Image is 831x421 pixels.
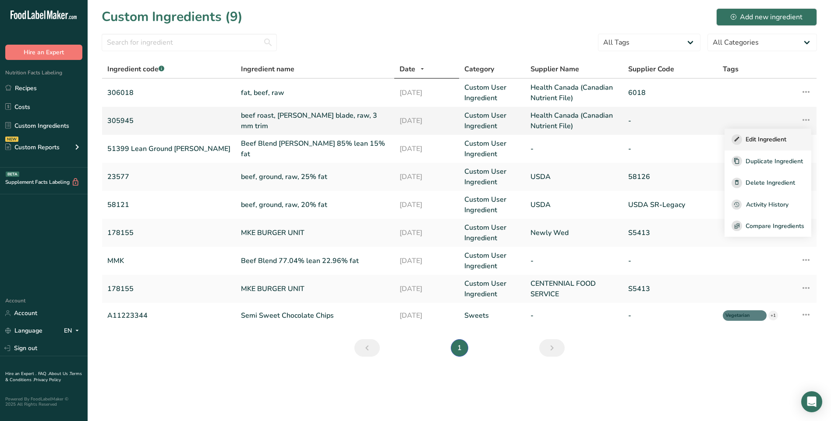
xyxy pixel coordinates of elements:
button: Edit Ingredient [725,129,811,151]
a: Health Canada (Canadian Nutrient File) [530,110,618,131]
a: Sweets [464,310,520,321]
a: MKE BURGER UNIT [241,284,389,294]
a: 6018 [628,88,712,98]
div: BETA [6,172,19,177]
a: - [530,256,618,266]
button: Compare Ingredients [725,215,811,237]
a: - [628,256,712,266]
span: Ingredient code [107,64,164,74]
a: - [530,144,618,154]
a: Custom User Ingredient [464,138,520,159]
a: - [628,116,712,126]
a: [DATE] [400,228,453,238]
a: Privacy Policy [34,377,61,383]
a: 178155 [107,284,230,294]
div: NEW [5,137,18,142]
a: S5413 [628,228,712,238]
a: Custom User Ingredient [464,110,520,131]
h1: Custom Ingredients (9) [102,7,243,27]
a: Custom User Ingredient [464,278,520,299]
a: Health Canada (Canadian Nutrient File) [530,82,618,103]
a: FAQ . [38,371,49,377]
a: Newly Wed [530,228,618,238]
a: [DATE] [400,172,453,182]
a: USDA SR-Legacy [628,200,712,210]
a: [DATE] [400,284,453,294]
a: [DATE] [400,200,453,210]
a: Beef Blend [PERSON_NAME] 85% lean 15% fat [241,138,389,159]
span: Category [464,64,494,74]
button: Add new ingredient [716,8,817,26]
a: 306018 [107,88,230,98]
a: - [628,144,712,154]
a: Semi Sweet Chocolate Chips [241,310,389,321]
div: Add new ingredient [731,12,803,22]
a: beef, ground, raw, 25% fat [241,172,389,182]
span: Supplier Code [628,64,674,74]
a: CENTENNIAL FOOD SERVICE [530,278,618,299]
span: Supplier Name [530,64,579,74]
a: fat, beef, raw [241,88,389,98]
a: - [628,310,712,321]
button: Duplicate Ingredient [725,151,811,172]
span: Compare Ingredients [746,221,804,231]
a: [DATE] [400,144,453,154]
div: Custom Reports [5,143,60,152]
div: EN [64,326,82,336]
span: Ingredient name [241,64,294,74]
a: beef roast, [PERSON_NAME] blade, raw, 3 mm trim [241,110,389,131]
a: Custom User Ingredient [464,222,520,243]
span: Vegetarian [725,312,756,319]
a: [DATE] [400,88,453,98]
a: Language [5,323,42,338]
a: 23577 [107,172,230,182]
a: MMK [107,256,230,266]
span: Activity History [746,200,789,209]
a: S5413 [628,284,712,294]
a: Custom User Ingredient [464,166,520,187]
button: Delete Ingredient [725,172,811,194]
input: Search for ingredient [102,34,277,51]
div: +1 [768,311,778,320]
a: Beef Blend 77.04% lean 22.96% fat [241,256,389,266]
a: Hire an Expert . [5,371,36,377]
button: Activity History [725,194,811,215]
a: - [530,310,618,321]
a: [DATE] [400,310,453,321]
a: A11223344 [107,310,230,321]
a: [DATE] [400,256,453,266]
a: USDA [530,172,618,182]
span: Duplicate Ingredient [746,157,803,166]
a: Custom User Ingredient [464,250,520,271]
div: Powered By FoodLabelMaker © 2025 All Rights Reserved [5,396,82,407]
a: 305945 [107,116,230,126]
a: MKE BURGER UNIT [241,228,389,238]
span: Delete Ingredient [746,178,795,187]
span: Tags [723,64,739,74]
a: Previous [354,339,380,357]
a: 178155 [107,228,230,238]
div: Open Intercom Messenger [801,391,822,412]
a: 58121 [107,200,230,210]
a: Custom User Ingredient [464,194,520,215]
a: [DATE] [400,116,453,126]
span: Edit Ingredient [746,135,786,144]
a: Custom User Ingredient [464,82,520,103]
a: 51399 Lean Ground [PERSON_NAME] [107,144,230,154]
a: Next [539,339,565,357]
a: 58126 [628,172,712,182]
button: Hire an Expert [5,45,82,60]
a: About Us . [49,371,70,377]
span: Date [400,64,415,74]
a: beef, ground, raw, 20% fat [241,200,389,210]
a: Terms & Conditions . [5,371,82,383]
a: USDA [530,200,618,210]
